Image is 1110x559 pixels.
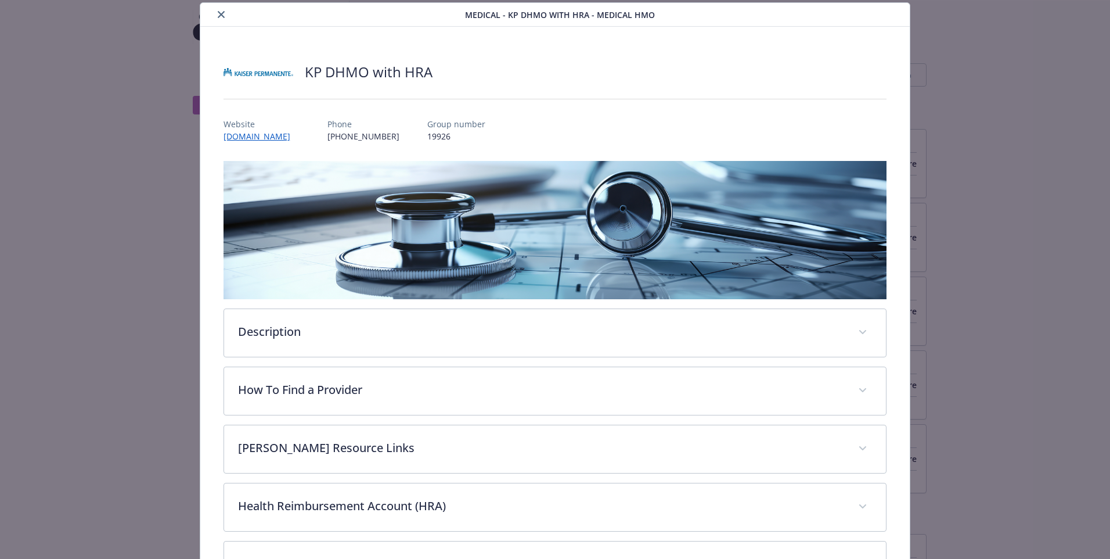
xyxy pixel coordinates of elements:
p: 19926 [427,130,485,142]
button: close [214,8,228,21]
h2: KP DHMO with HRA [305,62,433,82]
p: [PERSON_NAME] Resource Links [238,439,844,457]
div: Description [224,309,886,357]
a: [DOMAIN_NAME] [224,131,300,142]
p: Description [238,323,844,341]
p: Health Reimbursement Account (HRA) [238,497,844,515]
div: Health Reimbursement Account (HRA) [224,483,886,531]
span: Medical - KP DHMO with HRA - Medical HMO [465,9,655,21]
p: Website [224,118,300,130]
p: Group number [427,118,485,130]
div: How To Find a Provider [224,367,886,415]
img: banner [224,161,886,299]
p: [PHONE_NUMBER] [327,130,399,142]
p: How To Find a Provider [238,381,844,399]
div: [PERSON_NAME] Resource Links [224,425,886,473]
img: Kaiser Permanente Insurance Company [224,55,293,89]
p: Phone [327,118,399,130]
